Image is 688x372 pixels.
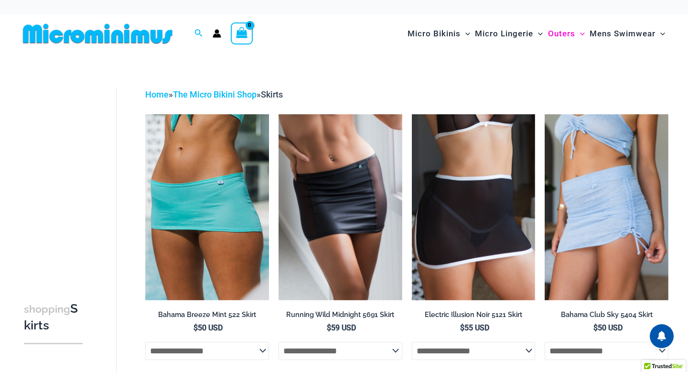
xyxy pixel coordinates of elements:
[145,114,269,300] img: Bahama Breeze Mint 522 Skirt 01
[145,89,283,99] span: » »
[545,114,668,300] a: Bahama Club Sky 9170 Crop Top 5404 Skirt 07Bahama Club Sky 9170 Crop Top 5404 Skirt 10Bahama Club...
[461,22,470,46] span: Menu Toggle
[575,22,585,46] span: Menu Toggle
[412,310,536,323] a: Electric Illusion Noir 5121 Skirt
[412,114,536,300] a: Electric Illusion Noir Skirt 02Electric Illusion Noir 1521 Bra 611 Micro 5121 Skirt 01Electric Il...
[24,303,70,315] span: shopping
[145,310,269,319] h2: Bahama Breeze Mint 522 Skirt
[590,22,656,46] span: Mens Swimwear
[24,80,110,271] iframe: TrustedSite Certified
[475,22,533,46] span: Micro Lingerie
[279,114,402,300] a: Running Wild Midnight 5691 SkirtRunning Wild Midnight 1052 Top 5691 Skirt 06Running Wild Midnight...
[408,22,461,46] span: Micro Bikinis
[545,114,668,300] img: Bahama Club Sky 9170 Crop Top 5404 Skirt 07
[404,18,669,50] nav: Site Navigation
[545,310,668,319] h2: Bahama Club Sky 5404 Skirt
[279,310,402,323] a: Running Wild Midnight 5691 Skirt
[587,19,667,48] a: Mens SwimwearMenu ToggleMenu Toggle
[546,19,587,48] a: OutersMenu ToggleMenu Toggle
[593,323,598,332] span: $
[460,323,489,332] bdi: 55 USD
[327,323,331,332] span: $
[656,22,665,46] span: Menu Toggle
[279,310,402,319] h2: Running Wild Midnight 5691 Skirt
[460,323,464,332] span: $
[405,19,473,48] a: Micro BikinisMenu ToggleMenu Toggle
[545,310,668,323] a: Bahama Club Sky 5404 Skirt
[548,22,575,46] span: Outers
[145,89,169,99] a: Home
[213,29,221,38] a: Account icon link
[533,22,543,46] span: Menu Toggle
[145,310,269,323] a: Bahama Breeze Mint 522 Skirt
[19,23,176,44] img: MM SHOP LOGO FLAT
[412,114,536,300] img: Electric Illusion Noir Skirt 02
[194,28,203,40] a: Search icon link
[193,323,198,332] span: $
[279,114,402,300] img: Running Wild Midnight 5691 Skirt
[593,323,623,332] bdi: 50 USD
[145,114,269,300] a: Bahama Breeze Mint 522 Skirt 01Bahama Breeze Mint 522 Skirt 02Bahama Breeze Mint 522 Skirt 02
[173,89,257,99] a: The Micro Bikini Shop
[327,323,356,332] bdi: 59 USD
[24,301,83,334] h3: Skirts
[412,310,536,319] h2: Electric Illusion Noir 5121 Skirt
[473,19,545,48] a: Micro LingerieMenu ToggleMenu Toggle
[193,323,223,332] bdi: 50 USD
[261,89,283,99] span: Skirts
[231,22,253,44] a: View Shopping Cart, empty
